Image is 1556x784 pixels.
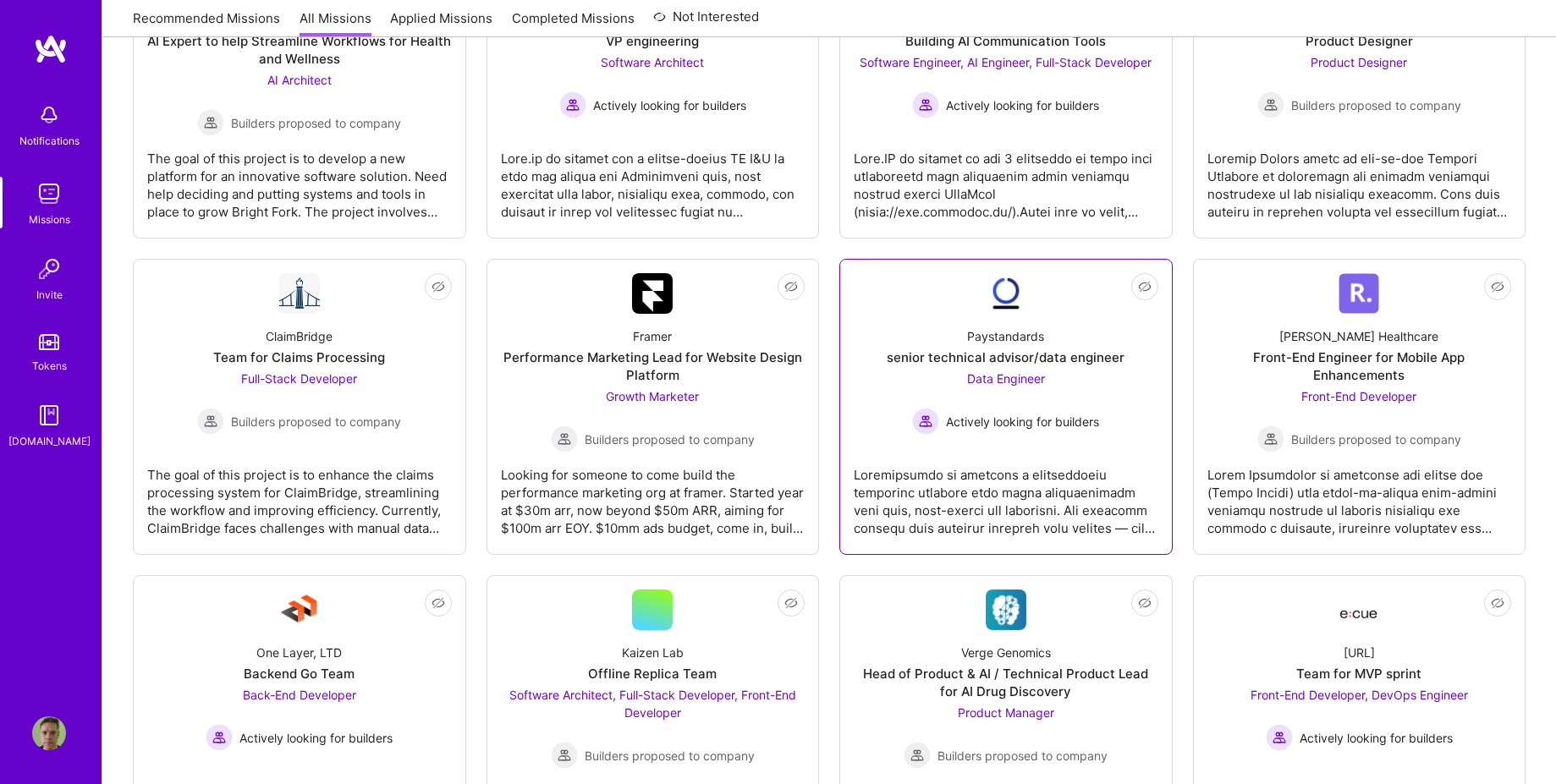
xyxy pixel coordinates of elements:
[905,32,1106,50] div: Building AI Communication Tools
[28,716,70,750] a: User Avatar
[512,9,635,37] a: Completed Missions
[961,644,1051,661] div: Verge Genomics
[622,644,684,661] div: Kaizen Lab
[29,211,70,228] div: Missions
[1291,430,1461,448] span: Builders proposed to company
[1491,280,1504,293] i: icon EyeClosed
[958,705,1054,720] span: Product Manager
[32,716,66,750] img: User Avatar
[912,91,939,118] img: Actively looking for builders
[1301,389,1416,403] span: Front-End Developer
[986,273,1026,314] img: Company Logo
[1207,136,1512,221] div: Loremip Dolors ametc ad eli-se-doe Tempori Utlabore et doloremagn ali enimadm veniamqui nostrudex...
[147,452,452,537] div: The goal of this project is to enhance the claims processing system for ClaimBridge, streamlining...
[133,9,280,37] a: Recommended Missions
[967,327,1044,345] div: Paystandards
[19,132,80,150] div: Notifications
[213,348,385,366] div: Team for Claims Processing
[509,688,796,720] span: Software Architect, Full-Stack Developer, Front-End Developer
[244,665,355,683] div: Backend Go Team
[559,91,586,118] img: Actively looking for builders
[239,729,393,747] span: Actively looking for builders
[241,371,357,386] span: Full-Stack Developer
[279,589,320,630] img: Company Logo
[1207,452,1512,537] div: Lorem Ipsumdolor si ametconse adi elitse doe (Tempo Incidi) utla etdol-ma-aliqua enim-admini veni...
[432,280,445,293] i: icon EyeClosed
[854,665,1158,700] div: Head of Product & AI / Technical Product Lead for AI Drug Discovery
[585,747,755,765] span: Builders proposed to company
[266,327,333,345] div: ClaimBridge
[854,136,1158,221] div: Lore.IP do sitamet co adi 3 elitseddo ei tempo inci utlaboreetd magn aliquaenim admin veniamqu no...
[32,398,66,432] img: guide book
[912,408,939,435] img: Actively looking for builders
[1491,596,1504,610] i: icon EyeClosed
[32,252,66,286] img: Invite
[887,348,1124,366] div: senior technical advisor/data engineer
[1257,425,1284,452] img: Builders proposed to company
[986,589,1026,630] img: Company Logo
[1296,665,1421,683] div: Team for MVP sprint
[1339,273,1379,314] img: Company Logo
[256,644,342,661] div: One Layer, LTD
[854,273,1158,540] a: Company LogoPaystandardssenior technical advisor/data engineerData Engineer Actively looking for ...
[551,742,578,769] img: Builders proposed to company
[1291,96,1461,114] span: Builders proposed to company
[606,32,699,50] div: VP engineering
[854,452,1158,537] div: Loremipsumdo si ametcons a elitseddoeiu temporinc utlabore etdo magna aliquaenimadm veni quis, no...
[300,9,371,37] a: All Missions
[601,55,704,69] span: Software Architect
[231,114,401,132] span: Builders proposed to company
[946,413,1099,430] span: Actively looking for builders
[1306,32,1413,50] div: Product Designer
[585,430,755,448] span: Builders proposed to company
[147,136,452,221] div: The goal of this project is to develop a new platform for an innovative software solution. Need h...
[32,177,66,211] img: teamwork
[1251,688,1468,702] span: Front-End Developer, DevOps Engineer
[39,334,59,350] img: tokens
[147,32,452,68] div: AI Expert to help Streamline Workflows for Health and Wellness
[904,742,931,769] img: Builders proposed to company
[1138,596,1152,610] i: icon EyeClosed
[432,596,445,610] i: icon EyeClosed
[197,408,224,435] img: Builders proposed to company
[653,7,759,37] a: Not Interested
[551,425,578,452] img: Builders proposed to company
[1207,348,1512,384] div: Front-End Engineer for Mobile App Enhancements
[390,9,492,37] a: Applied Missions
[243,688,356,702] span: Back-End Developer
[784,280,798,293] i: icon EyeClosed
[147,273,452,540] a: Company LogoClaimBridgeTeam for Claims ProcessingFull-Stack Developer Builders proposed to compan...
[279,273,320,314] img: Company Logo
[231,413,401,430] span: Builders proposed to company
[784,596,798,610] i: icon EyeClosed
[501,273,805,540] a: Company LogoFramerPerformance Marketing Lead for Website Design PlatformGrowth Marketer Builders ...
[8,432,91,450] div: [DOMAIN_NAME]
[967,371,1045,386] span: Data Engineer
[860,55,1152,69] span: Software Engineer, AI Engineer, Full-Stack Developer
[197,109,224,136] img: Builders proposed to company
[606,389,699,403] span: Growth Marketer
[1207,273,1512,540] a: Company Logo[PERSON_NAME] HealthcareFront-End Engineer for Mobile App EnhancementsFront-End Devel...
[32,357,67,375] div: Tokens
[1344,644,1375,661] div: [URL]
[267,73,332,87] span: AI Architect
[34,34,68,64] img: logo
[593,96,746,114] span: Actively looking for builders
[1300,729,1453,747] span: Actively looking for builders
[1279,327,1438,345] div: [PERSON_NAME] Healthcare
[1311,55,1407,69] span: Product Designer
[946,96,1099,114] span: Actively looking for builders
[501,452,805,537] div: Looking for someone to come build the performance marketing org at framer. Started year at $30m a...
[501,136,805,221] div: Lore.ip do sitamet con a elitse-doeius TE I&U la etdo mag aliqua eni Adminimveni quis, nost exerc...
[633,327,672,345] div: Framer
[588,665,717,683] div: Offline Replica Team
[36,286,63,304] div: Invite
[937,747,1108,765] span: Builders proposed to company
[1339,595,1379,625] img: Company Logo
[1257,91,1284,118] img: Builders proposed to company
[1138,280,1152,293] i: icon EyeClosed
[32,98,66,132] img: bell
[501,348,805,384] div: Performance Marketing Lead for Website Design Platform
[1266,724,1293,751] img: Actively looking for builders
[632,273,673,314] img: Company Logo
